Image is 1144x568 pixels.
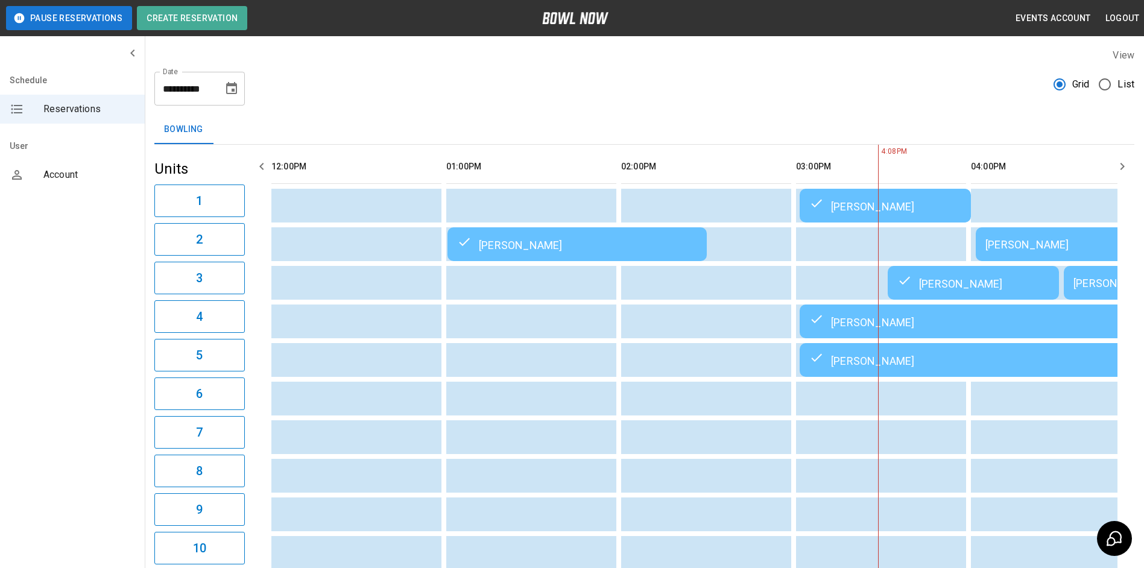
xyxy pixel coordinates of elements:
h6: 1 [196,191,203,210]
th: 02:00PM [621,150,791,184]
h6: 7 [196,423,203,442]
label: View [1113,49,1134,61]
h6: 5 [196,346,203,365]
span: 4:08PM [878,146,881,158]
th: 12:00PM [271,150,441,184]
img: logo [542,12,608,24]
button: Bowling [154,115,213,144]
button: 10 [154,532,245,564]
button: 9 [154,493,245,526]
h6: 2 [196,230,203,249]
button: Pause Reservations [6,6,132,30]
div: [PERSON_NAME] [809,198,961,213]
button: 1 [154,185,245,217]
h6: 10 [193,538,206,558]
button: 3 [154,262,245,294]
button: Choose date, selected date is Aug 16, 2025 [220,77,244,101]
span: List [1117,77,1134,92]
div: [PERSON_NAME] [897,276,1049,290]
div: [PERSON_NAME] [809,353,1137,367]
button: 6 [154,377,245,410]
div: [PERSON_NAME] [809,314,1137,329]
div: inventory tabs [154,115,1134,144]
button: Create Reservation [137,6,247,30]
h6: 4 [196,307,203,326]
h6: 8 [196,461,203,481]
h6: 9 [196,500,203,519]
button: 2 [154,223,245,256]
button: 5 [154,339,245,371]
button: Events Account [1011,7,1096,30]
h6: 3 [196,268,203,288]
span: Account [43,168,135,182]
span: Reservations [43,102,135,116]
button: 8 [154,455,245,487]
h5: Units [154,159,245,178]
button: 7 [154,416,245,449]
div: [PERSON_NAME] [457,237,697,251]
span: Grid [1072,77,1090,92]
h6: 6 [196,384,203,403]
th: 01:00PM [446,150,616,184]
button: 4 [154,300,245,333]
button: Logout [1101,7,1144,30]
